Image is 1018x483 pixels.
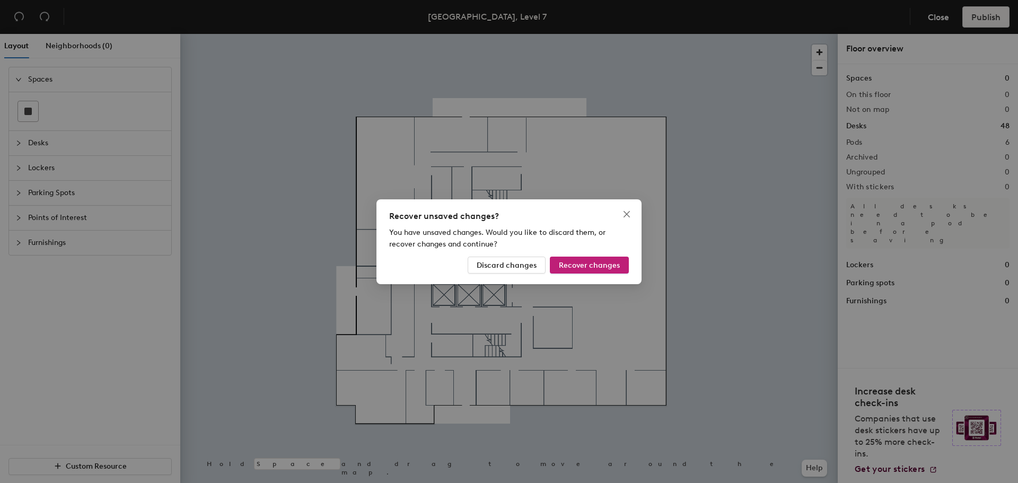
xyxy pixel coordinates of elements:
[550,257,629,274] button: Recover changes
[618,210,635,218] span: Close
[389,210,629,223] div: Recover unsaved changes?
[389,228,605,249] span: You have unsaved changes. Would you like to discard them, or recover changes and continue?
[622,210,631,218] span: close
[618,206,635,223] button: Close
[477,260,537,269] span: Discard changes
[559,260,620,269] span: Recover changes
[468,257,546,274] button: Discard changes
